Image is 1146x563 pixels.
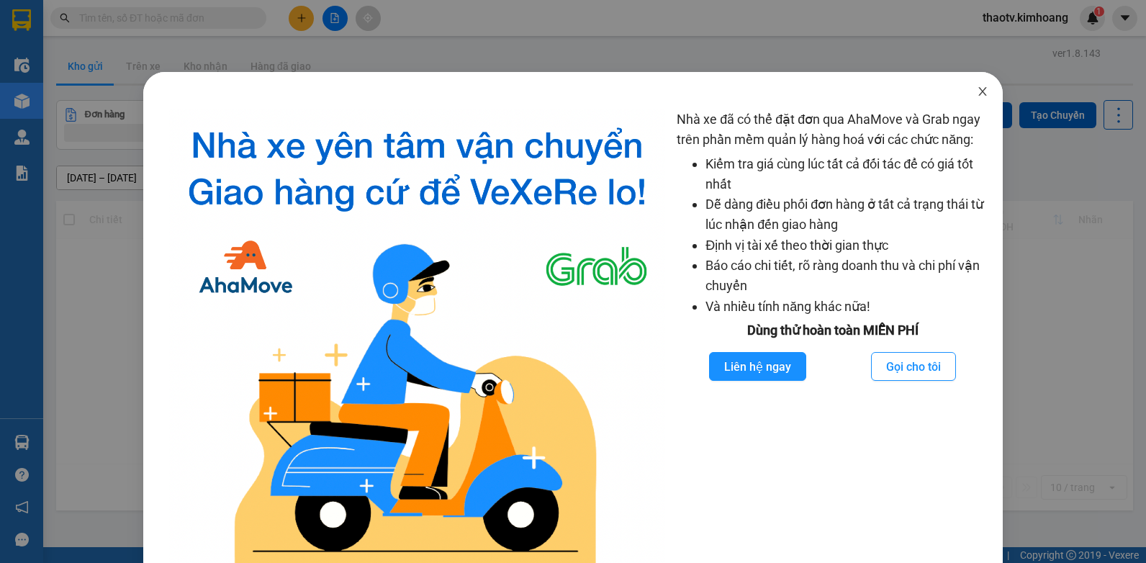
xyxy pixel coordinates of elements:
[886,358,941,376] span: Gọi cho tôi
[705,154,988,195] li: Kiểm tra giá cùng lúc tất cả đối tác để có giá tốt nhất
[962,72,1003,112] button: Close
[677,320,988,341] div: Dùng thử hoàn toàn MIỄN PHÍ
[705,256,988,297] li: Báo cáo chi tiết, rõ ràng doanh thu và chi phí vận chuyển
[871,352,956,381] button: Gọi cho tôi
[705,297,988,317] li: Và nhiều tính năng khác nữa!
[724,358,791,376] span: Liên hệ ngay
[977,86,988,97] span: close
[705,194,988,235] li: Dễ dàng điều phối đơn hàng ở tất cả trạng thái từ lúc nhận đến giao hàng
[709,352,806,381] button: Liên hệ ngay
[705,235,988,256] li: Định vị tài xế theo thời gian thực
